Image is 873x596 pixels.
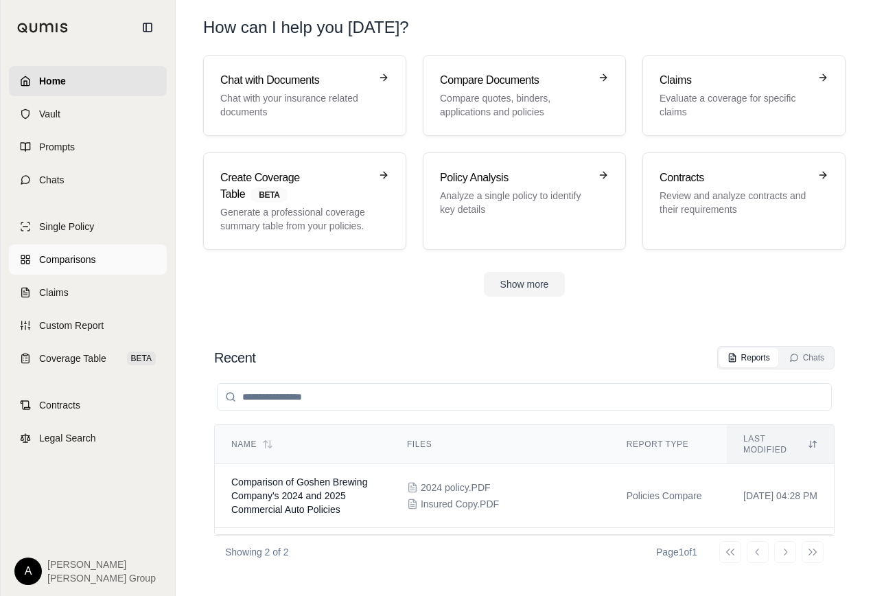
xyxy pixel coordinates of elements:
[9,165,167,195] a: Chats
[9,343,167,374] a: Coverage TableBETA
[9,132,167,162] a: Prompts
[440,72,590,89] h3: Compare Documents
[220,205,370,233] p: Generate a professional coverage summary table from your policies.
[9,390,167,420] a: Contracts
[440,189,590,216] p: Analyze a single policy to identify key details
[220,91,370,119] p: Chat with your insurance related documents
[39,431,96,445] span: Legal Search
[127,352,156,365] span: BETA
[203,55,406,136] a: Chat with DocumentsChat with your insurance related documents
[719,348,778,367] button: Reports
[610,464,727,528] td: Policies Compare
[225,545,289,559] p: Showing 2 of 2
[421,497,499,511] span: Insured Copy.PDF
[660,91,809,119] p: Evaluate a coverage for specific claims
[440,170,590,186] h3: Policy Analysis
[231,439,374,450] div: Name
[39,173,65,187] span: Chats
[660,170,809,186] h3: Contracts
[14,558,42,585] div: A
[39,319,104,332] span: Custom Report
[642,152,846,250] a: ContractsReview and analyze contracts and their requirements
[214,348,255,367] h2: Recent
[781,348,833,367] button: Chats
[484,272,566,297] button: Show more
[727,464,834,528] td: [DATE] 04:28 PM
[660,189,809,216] p: Review and analyze contracts and their requirements
[610,425,727,464] th: Report Type
[727,352,770,363] div: Reports
[656,545,697,559] div: Page 1 of 1
[220,72,370,89] h3: Chat with Documents
[789,352,824,363] div: Chats
[642,55,846,136] a: ClaimsEvaluate a coverage for specific claims
[17,23,69,33] img: Qumis Logo
[220,170,370,203] h3: Create Coverage Table
[39,140,75,154] span: Prompts
[9,277,167,308] a: Claims
[39,352,106,365] span: Coverage Table
[39,253,95,266] span: Comparisons
[423,152,626,250] a: Policy AnalysisAnalyze a single policy to identify key details
[39,74,66,88] span: Home
[47,571,156,585] span: [PERSON_NAME] Group
[47,558,156,571] span: [PERSON_NAME]
[9,423,167,453] a: Legal Search
[9,244,167,275] a: Comparisons
[203,16,846,38] h1: How can I help you [DATE]?
[9,66,167,96] a: Home
[421,481,491,494] span: 2024 policy.PDF
[660,72,809,89] h3: Claims
[423,55,626,136] a: Compare DocumentsCompare quotes, binders, applications and policies
[39,286,69,299] span: Claims
[39,107,60,121] span: Vault
[440,91,590,119] p: Compare quotes, binders, applications and policies
[39,220,94,233] span: Single Policy
[39,398,80,412] span: Contracts
[743,433,817,455] div: Last modified
[9,99,167,129] a: Vault
[137,16,159,38] button: Collapse sidebar
[251,187,288,203] span: BETA
[391,425,610,464] th: Files
[203,152,406,250] a: Create Coverage TableBETAGenerate a professional coverage summary table from your policies.
[9,211,167,242] a: Single Policy
[231,477,367,515] span: Comparison of Goshen Brewing Company's 2024 and 2025 Commercial Auto Policies
[9,310,167,341] a: Custom Report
